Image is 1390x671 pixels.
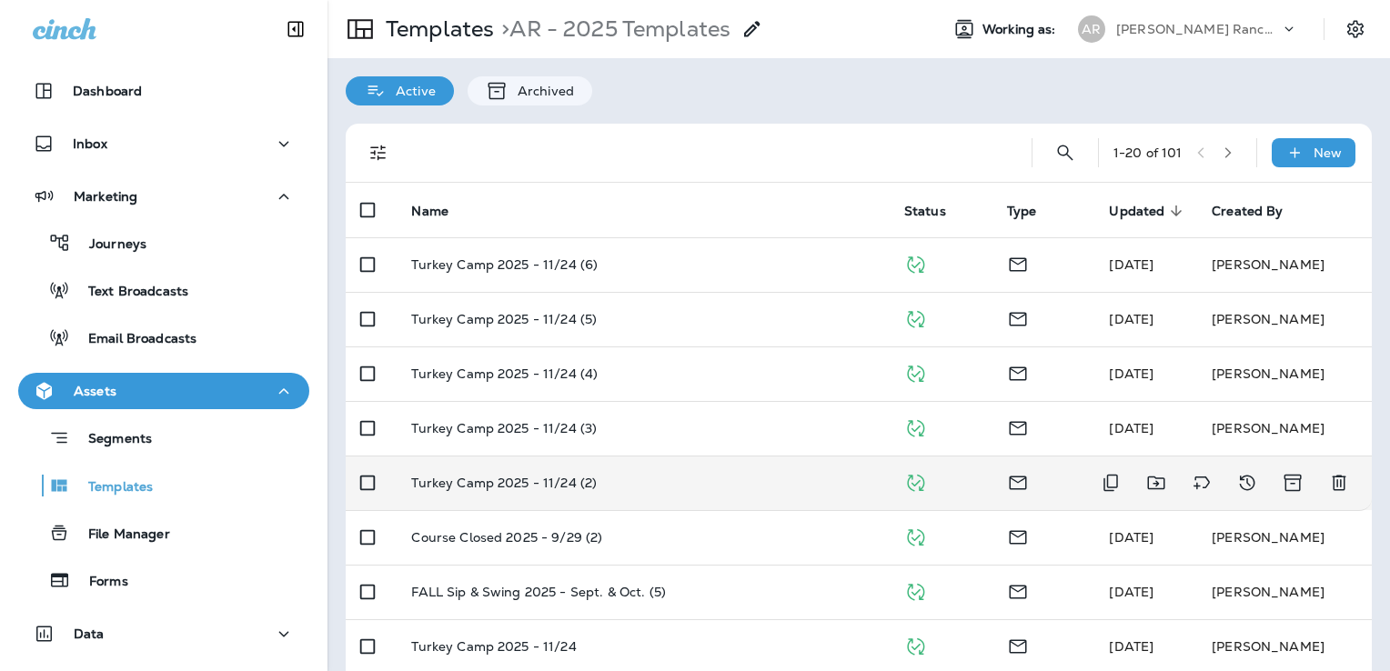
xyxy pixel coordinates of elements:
span: Caitlin Wilson [1109,256,1153,273]
span: Caitlin Wilson [1109,638,1153,655]
p: File Manager [70,526,170,544]
span: Caitlin Wilson [1109,311,1153,327]
span: Email [1007,255,1029,271]
td: [PERSON_NAME] [1197,510,1372,565]
button: Filters [360,135,397,171]
span: Published [904,309,927,325]
span: Published [904,527,927,544]
button: Email Broadcasts [18,318,309,356]
button: Data [18,616,309,652]
button: Move to folder [1138,465,1174,501]
span: Published [904,636,927,653]
span: Email [1007,309,1029,325]
p: Email Broadcasts [70,331,196,348]
button: Archive [1274,465,1312,501]
span: Caitlin Wilson [1109,529,1153,546]
span: Caitlin Wilson [1109,366,1153,382]
button: Text Broadcasts [18,271,309,309]
span: Email [1007,636,1029,653]
span: Name [411,203,472,219]
span: Published [904,473,927,489]
span: Email [1007,582,1029,598]
p: Course Closed 2025 - 9/29 (2) [411,530,602,545]
button: Delete [1321,465,1357,501]
span: Email [1007,527,1029,544]
td: [PERSON_NAME] [1197,346,1372,401]
button: Duplicate [1093,465,1129,501]
button: Add tags [1184,465,1220,501]
span: Published [904,255,927,271]
p: Turkey Camp 2025 - 11/24 [411,639,576,654]
p: Templates [70,479,153,496]
p: Archived [509,84,574,98]
span: Type [1007,203,1061,219]
p: Forms [71,574,128,591]
td: [PERSON_NAME] [1197,292,1372,346]
button: Inbox [18,125,309,162]
p: New [1314,145,1342,160]
p: Assets [74,384,116,398]
button: View Changelog [1229,465,1265,501]
p: Journeys [71,236,146,254]
span: Type [1007,204,1037,219]
button: Marketing [18,178,309,215]
span: Status [904,203,970,219]
p: Segments [70,431,152,449]
span: Email [1007,418,1029,435]
span: Email [1007,473,1029,489]
p: [PERSON_NAME] Ranch Golf Club [1116,22,1280,36]
button: Search Templates [1047,135,1083,171]
span: Created By [1212,203,1306,219]
p: Turkey Camp 2025 - 11/24 (5) [411,312,597,326]
button: Segments [18,418,309,457]
button: Templates [18,466,309,505]
p: Turkey Camp 2025 - 11/24 (3) [411,421,597,436]
span: Working as: [982,22,1060,37]
span: Published [904,418,927,435]
p: Templates [378,15,494,43]
p: FALL Sip & Swing 2025 - Sept. & Oct. (5) [411,585,666,599]
button: Dashboard [18,73,309,109]
span: Caitlin Wilson [1109,420,1153,436]
td: [PERSON_NAME] [1197,565,1372,619]
p: Text Broadcasts [70,284,188,301]
span: Published [904,582,927,598]
button: Journeys [18,224,309,262]
span: Published [904,364,927,380]
td: [PERSON_NAME] [1197,401,1372,456]
span: Caitlin Wilson [1109,584,1153,600]
span: Updated [1109,203,1188,219]
span: Name [411,204,448,219]
p: Turkey Camp 2025 - 11/24 (4) [411,366,598,381]
p: AR - 2025 Templates [494,15,730,43]
div: AR [1078,15,1105,43]
p: Data [74,626,105,641]
td: [PERSON_NAME] [1197,237,1372,292]
span: Updated [1109,204,1164,219]
p: Active [387,84,436,98]
p: Inbox [73,136,107,151]
div: 1 - 20 of 101 [1113,145,1183,160]
p: Turkey Camp 2025 - 11/24 (2) [411,476,597,490]
button: File Manager [18,514,309,552]
p: Dashboard [73,84,142,98]
button: Collapse Sidebar [270,11,321,47]
button: Forms [18,561,309,599]
button: Assets [18,373,309,409]
p: Marketing [74,189,137,204]
p: Turkey Camp 2025 - 11/24 (6) [411,257,598,272]
span: Status [904,204,946,219]
span: Email [1007,364,1029,380]
span: Created By [1212,204,1283,219]
button: Settings [1339,13,1372,45]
